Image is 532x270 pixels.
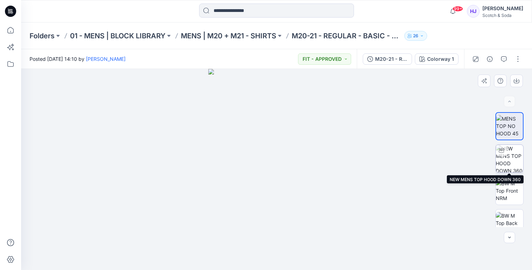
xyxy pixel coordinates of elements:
[404,31,427,41] button: 26
[413,32,418,40] p: 26
[452,6,463,12] span: 99+
[427,55,454,63] div: Colorway 1
[415,53,458,65] button: Colorway 1
[30,55,126,63] span: Posted [DATE] 14:10 by
[363,53,412,65] button: M20-21 - REGULAR - BASIC - V2.0
[375,55,407,63] div: M20-21 - REGULAR - BASIC - V2.0
[482,13,523,18] div: Scotch & Soda
[292,31,401,41] p: M20-21 - REGULAR - BASIC - V2.0
[208,69,344,270] img: eyJhbGciOiJIUzI1NiIsImtpZCI6IjAiLCJzbHQiOiJzZXMiLCJ0eXAiOiJKV1QifQ.eyJkYXRhIjp7InR5cGUiOiJzdG9yYW...
[496,180,523,202] img: BW M Top Front NRM
[70,31,165,41] a: 01 - MENS | BLOCK LIBRARY
[496,145,523,172] img: NEW MENS TOP HOOD DOWN 360
[484,53,495,65] button: Details
[30,31,55,41] a: Folders
[181,31,276,41] a: MENS | M20 + M21 - SHIRTS
[467,5,480,18] div: HJ
[86,56,126,62] a: [PERSON_NAME]
[496,212,523,234] img: BW M Top Back NRM
[496,115,523,137] img: MENS TOP NO HOOD 45
[482,4,523,13] div: [PERSON_NAME]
